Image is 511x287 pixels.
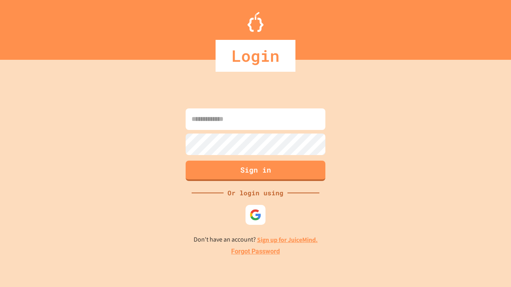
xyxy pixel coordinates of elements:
[248,12,263,32] img: Logo.svg
[186,161,325,181] button: Sign in
[257,236,318,244] a: Sign up for JuiceMind.
[250,209,261,221] img: google-icon.svg
[224,188,287,198] div: Or login using
[231,247,280,256] a: Forgot Password
[194,235,318,245] p: Don't have an account?
[216,40,295,72] div: Login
